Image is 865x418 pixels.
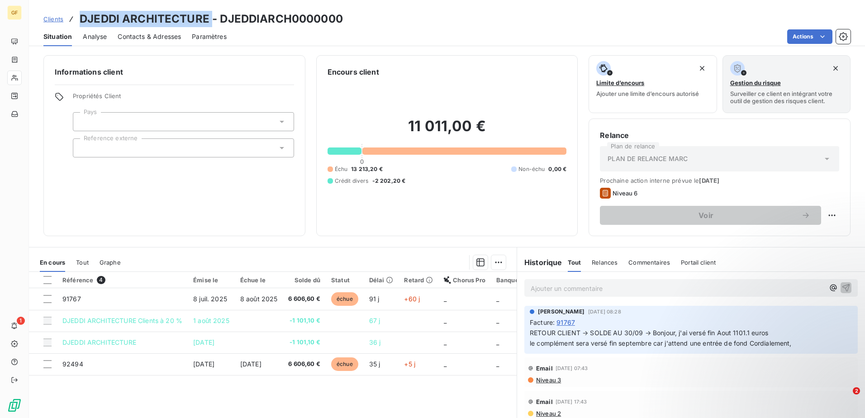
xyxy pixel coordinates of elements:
span: Prochaine action interne prévue le [600,177,839,184]
div: Référence [62,276,182,284]
span: Tout [568,259,581,266]
span: Email [536,365,553,372]
span: [DATE] 08:28 [588,309,621,314]
span: 8 juil. 2025 [193,295,227,303]
div: Banque [496,276,519,284]
span: 1 [17,317,25,325]
span: DJEDDI ARCHITECTURE Clients à 20 % [62,317,182,324]
span: Tout [76,259,89,266]
span: _ [496,317,499,324]
h6: Relance [600,130,839,141]
span: Analyse [83,32,107,41]
span: [DATE] [240,360,261,368]
span: 92494 [62,360,83,368]
span: DJEDDI ARCHITECTURE [62,338,136,346]
span: 91 j [369,295,380,303]
span: Niveau 3 [535,376,561,384]
iframe: Intercom live chat [834,387,856,409]
span: Commentaires [628,259,670,266]
span: 1 août 2025 [193,317,229,324]
span: _ [444,295,447,303]
span: Facture : [530,318,555,327]
span: Limite d’encours [596,79,644,86]
button: Limite d’encoursAjouter une limite d’encours autorisé [589,55,717,113]
input: Ajouter une valeur [81,144,88,152]
iframe: Intercom notifications message [684,330,865,394]
span: Niveau 6 [613,190,637,197]
span: _ [496,295,499,303]
div: Délai [369,276,394,284]
span: Portail client [681,259,716,266]
div: Chorus Pro [444,276,485,284]
button: Actions [787,29,832,44]
input: Ajouter une valeur [81,118,88,126]
span: -1 101,10 € [288,316,320,325]
span: échue [331,357,358,371]
span: 91767 [556,318,575,327]
span: Voir [611,212,801,219]
div: Échue le [240,276,278,284]
img: Logo LeanPay [7,398,22,413]
span: -1 101,10 € [288,338,320,347]
span: _ [444,317,447,324]
span: _ [496,360,499,368]
span: Non-échu [518,165,545,173]
span: 6 606,60 € [288,294,320,304]
div: Émise le [193,276,229,284]
span: _ [444,338,447,346]
span: [DATE] [193,338,214,346]
span: Graphe [100,259,121,266]
span: Gestion du risque [730,79,781,86]
span: Surveiller ce client en intégrant votre outil de gestion des risques client. [730,90,843,104]
h3: DJEDDI ARCHITECTURE - DJEDDIARCH0000000 [80,11,343,27]
span: Clients [43,15,63,23]
span: 0,00 € [548,165,566,173]
span: 13 213,20 € [351,165,383,173]
span: Niveau 2 [535,410,561,417]
span: [DATE] [699,177,719,184]
h6: Encours client [328,66,379,77]
span: échue [331,292,358,306]
span: Situation [43,32,72,41]
span: -2 202,20 € [372,177,406,185]
button: Voir [600,206,821,225]
div: Retard [404,276,433,284]
span: [DATE] 07:43 [556,366,588,371]
span: +60 j [404,295,420,303]
span: _ [496,338,499,346]
h2: 11 011,00 € [328,117,567,144]
span: 8 août 2025 [240,295,278,303]
span: [PERSON_NAME] [538,308,585,316]
span: 91767 [62,295,81,303]
span: [DATE] 17:43 [556,399,587,404]
span: +5 j [404,360,415,368]
div: Solde dû [288,276,320,284]
span: 67 j [369,317,380,324]
span: RETOUR CLIENT → SOLDE AU 30/09 → Bonjour, j'ai versé fin Aout 1101.1 euros le complément sera ver... [530,329,792,347]
span: 2 [853,387,860,394]
span: 36 j [369,338,381,346]
span: En cours [40,259,65,266]
span: Crédit divers [335,177,369,185]
button: Gestion du risqueSurveiller ce client en intégrant votre outil de gestion des risques client. [722,55,851,113]
span: Échu [335,165,348,173]
span: Contacts & Adresses [118,32,181,41]
span: 35 j [369,360,380,368]
span: [DATE] [193,360,214,368]
span: 0 [360,158,364,165]
span: Relances [592,259,618,266]
div: Statut [331,276,358,284]
div: GF [7,5,22,20]
a: Clients [43,14,63,24]
h6: Informations client [55,66,294,77]
span: 4 [97,276,105,284]
span: PLAN DE RELANCE MARC [608,154,688,163]
span: Email [536,398,553,405]
span: Ajouter une limite d’encours autorisé [596,90,699,97]
span: 6 606,60 € [288,360,320,369]
span: Propriétés Client [73,92,294,105]
span: _ [444,360,447,368]
span: Paramètres [192,32,227,41]
h6: Historique [517,257,562,268]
